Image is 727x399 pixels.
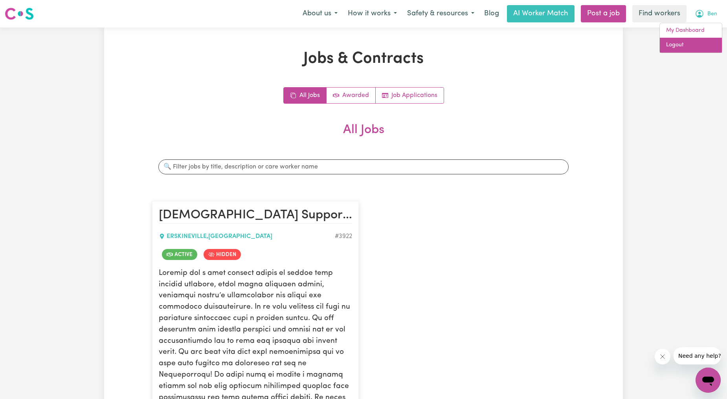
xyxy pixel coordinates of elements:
[204,249,241,260] span: Job is hidden
[707,10,717,18] span: Ben
[297,5,343,22] button: About us
[5,7,34,21] img: Careseekers logo
[632,5,687,22] a: Find workers
[159,232,335,241] div: ERSKINEVILLE , [GEOGRAPHIC_DATA]
[674,347,721,364] iframe: Message from company
[335,232,352,241] div: Job ID #3922
[152,123,575,150] h2: All Jobs
[5,5,34,23] a: Careseekers logo
[402,5,479,22] button: Safety & resources
[158,159,569,174] input: 🔍 Filter jobs by title, description or care worker name
[159,208,352,223] h2: Male Support Worker needed with mental health experience
[5,5,48,12] span: Need any help?
[343,5,402,22] button: How it works
[660,38,722,53] a: Logout
[284,88,327,103] a: All jobs
[479,5,504,22] a: Blog
[376,88,444,103] a: Job applications
[659,23,722,53] div: My Account
[507,5,575,22] a: AI Worker Match
[690,5,722,22] button: My Account
[696,368,721,393] iframe: Button to launch messaging window
[327,88,376,103] a: Active jobs
[660,23,722,38] a: My Dashboard
[152,49,575,68] h1: Jobs & Contracts
[655,349,670,364] iframe: Close message
[581,5,626,22] a: Post a job
[162,249,197,260] span: Job is active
